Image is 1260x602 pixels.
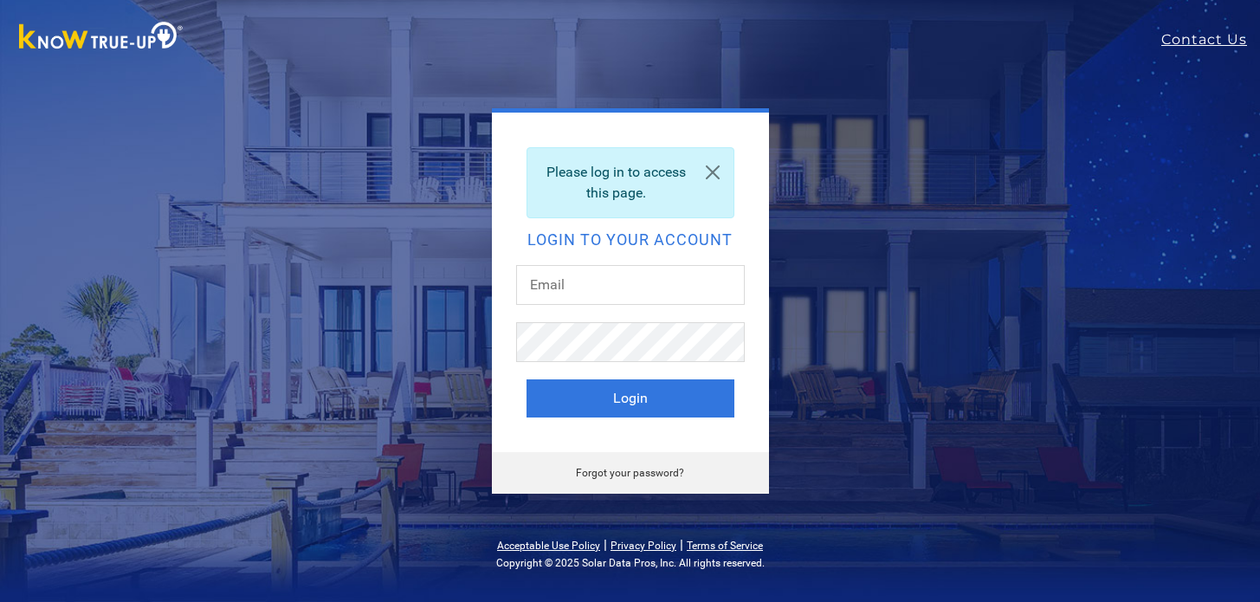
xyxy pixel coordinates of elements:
[516,265,745,305] input: Email
[611,540,676,552] a: Privacy Policy
[527,147,734,218] div: Please log in to access this page.
[10,18,192,57] img: Know True-Up
[527,379,734,418] button: Login
[497,540,600,552] a: Acceptable Use Policy
[1161,29,1260,50] a: Contact Us
[576,467,684,479] a: Forgot your password?
[687,540,763,552] a: Terms of Service
[692,148,733,197] a: Close
[604,536,607,553] span: |
[527,232,734,248] h2: Login to your account
[680,536,683,553] span: |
